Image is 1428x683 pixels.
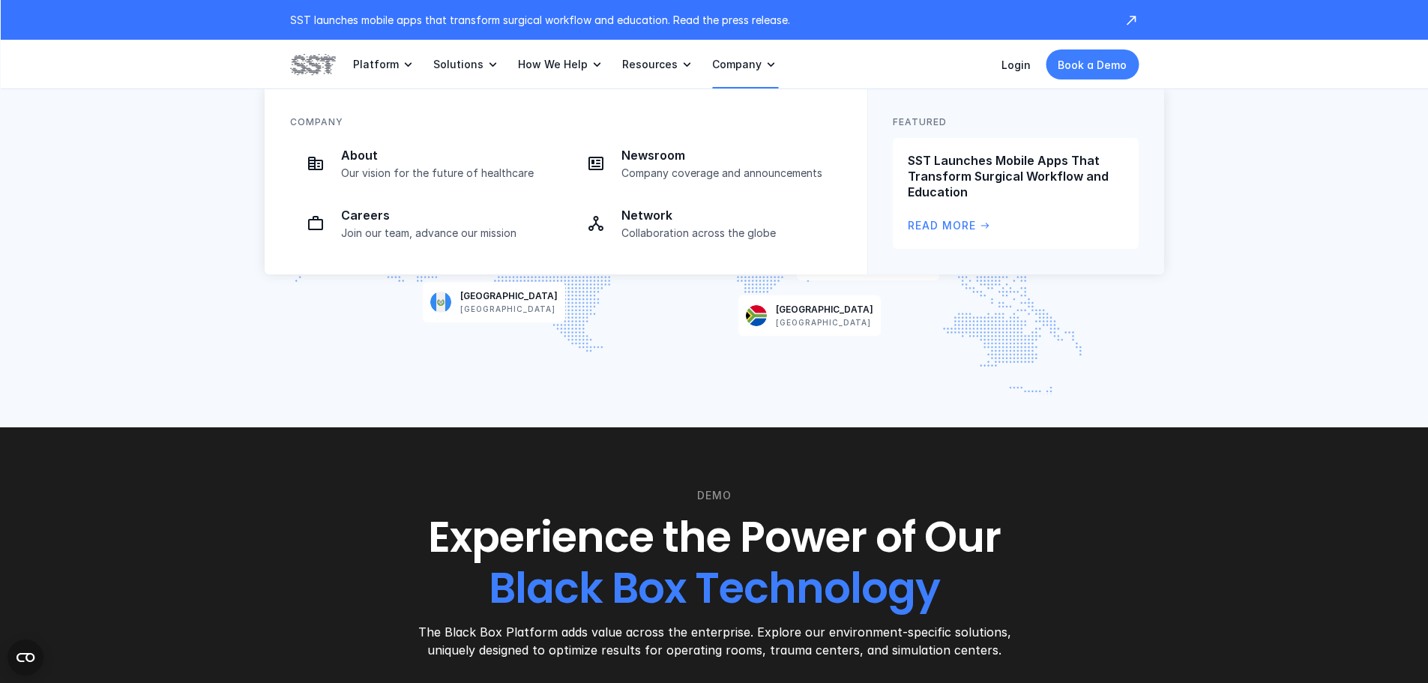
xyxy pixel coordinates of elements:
a: SST Launches Mobile Apps That Transform Surgical Workflow and EducationRead Morearrow_right_alt [893,138,1139,249]
span: arrow_right_alt [979,220,991,232]
p: Solutions [433,58,483,71]
p: [GEOGRAPHIC_DATA] [776,303,873,316]
p: Book a Demo [1058,57,1127,73]
a: Company iconAboutOur vision for the future of healthcare [290,138,561,189]
img: Briefcase icon [307,214,325,232]
p: Company [712,58,762,71]
p: FEATURED [893,115,947,129]
a: Login [1001,58,1031,71]
p: Careers [341,208,552,223]
p: Collaboration across the globe [621,226,833,240]
p: Company [290,115,343,129]
a: Briefcase iconCareersJoin our team, advance our mission [290,198,561,249]
p: SST Launches Mobile Apps That Transform Surgical Workflow and Education [908,153,1124,199]
button: Open CMP widget [7,640,43,676]
p: SST launches mobile apps that transform surgical workflow and education. Read the press release. [290,12,1109,28]
img: South Africa flag [746,305,767,326]
p: [GEOGRAPHIC_DATA] [776,316,871,328]
p: About [341,148,552,163]
p: DEMO [697,487,732,504]
p: Resources [622,58,678,71]
img: Newspaper icon [587,154,605,172]
p: [GEOGRAPHIC_DATA] [460,289,558,303]
p: How We Help [518,58,588,71]
p: Join our team, advance our mission [341,226,552,240]
a: Network iconNetworkCollaboration across the globe [570,198,842,249]
p: [GEOGRAPHIC_DATA] [460,303,555,315]
a: Book a Demo [1046,49,1139,79]
p: Newsroom [621,148,833,163]
img: Company icon [307,154,325,172]
span: Black Box Technology [489,559,940,618]
p: Read More [908,217,976,234]
p: The Black Box Platform adds value across the enterprise. Explore our environment-specific solutio... [415,623,1014,659]
img: Network icon [587,214,605,232]
p: Platform [353,58,399,71]
a: Newspaper iconNewsroomCompany coverage and announcements [570,138,842,189]
p: Company coverage and announcements [621,166,833,180]
img: Guatemala flag [430,292,451,313]
p: Our vision for the future of healthcare [341,166,552,180]
a: Platform [353,40,415,89]
img: SST logo [290,52,335,77]
span: Experience the Power of Our [428,509,1001,568]
p: Network [621,208,833,223]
